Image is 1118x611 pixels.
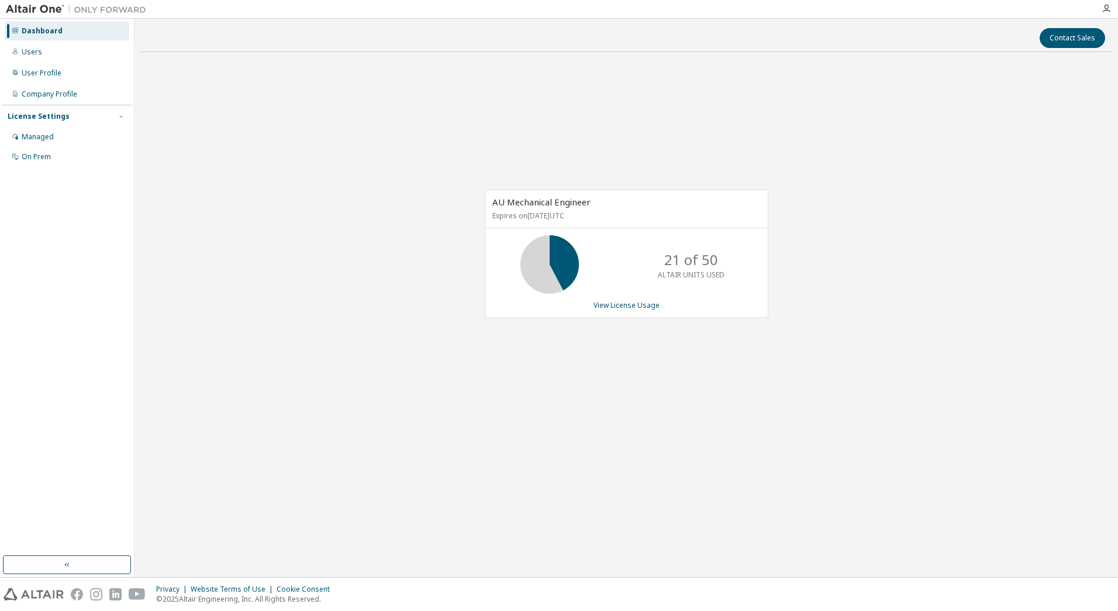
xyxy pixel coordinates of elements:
[191,585,277,594] div: Website Terms of Use
[22,47,42,57] div: Users
[6,4,152,15] img: Altair One
[4,588,64,600] img: altair_logo.svg
[658,270,724,280] p: ALTAIR UNITS USED
[492,211,758,221] p: Expires on [DATE] UTC
[109,588,122,600] img: linkedin.svg
[129,588,146,600] img: youtube.svg
[8,112,70,121] div: License Settings
[22,68,61,78] div: User Profile
[593,300,660,310] a: View License Usage
[71,588,83,600] img: facebook.svg
[22,132,54,142] div: Managed
[22,26,63,36] div: Dashboard
[90,588,102,600] img: instagram.svg
[156,585,191,594] div: Privacy
[492,196,591,208] span: AU Mechanical Engineer
[664,250,718,270] p: 21 of 50
[22,152,51,162] div: On Prem
[277,585,337,594] div: Cookie Consent
[22,90,77,99] div: Company Profile
[156,594,337,604] p: © 2025 Altair Engineering, Inc. All Rights Reserved.
[1040,28,1105,48] button: Contact Sales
